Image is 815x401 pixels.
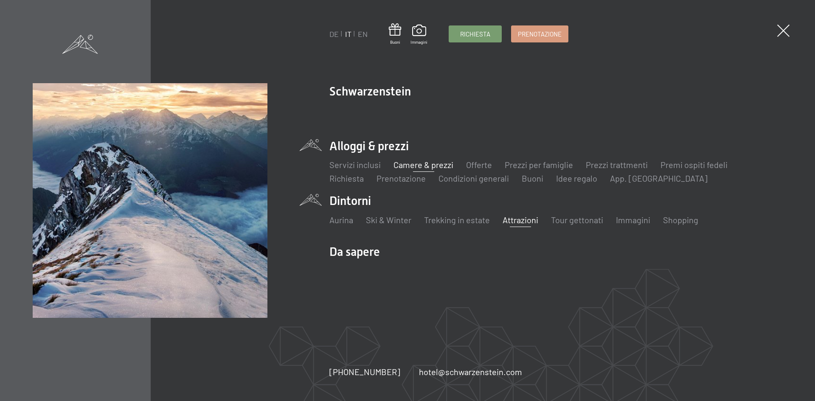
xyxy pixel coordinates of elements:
a: Shopping [663,215,698,225]
span: Immagini [410,39,427,45]
a: Servizi inclusi [329,160,381,170]
a: Immagini [616,215,650,225]
a: Tour gettonati [551,215,603,225]
a: Prezzi trattmenti [586,160,648,170]
a: Attrazioni [503,215,538,225]
a: Aurina [329,215,353,225]
a: EN [358,29,368,39]
a: Idee regalo [556,173,597,183]
a: Immagini [410,25,427,45]
a: [PHONE_NUMBER] [329,366,400,378]
a: App. [GEOGRAPHIC_DATA] [610,173,708,183]
span: [PHONE_NUMBER] [329,367,400,377]
a: Prezzi per famiglie [505,160,573,170]
a: Buoni [389,23,401,45]
a: IT [345,29,351,39]
a: Trekking in estate [424,215,490,225]
a: Richiesta [329,173,364,183]
a: Premi ospiti fedeli [660,160,728,170]
a: Prenotazione [511,26,568,42]
span: Buoni [389,39,401,45]
span: Prenotazione [518,30,562,39]
a: Buoni [522,173,543,183]
a: Richiesta [449,26,501,42]
a: Camere & prezzi [393,160,453,170]
a: Prenotazione [377,173,426,183]
a: hotel@schwarzenstein.com [419,366,522,378]
a: DE [329,29,339,39]
span: Richiesta [460,30,490,39]
a: Ski & Winter [366,215,411,225]
a: Condizioni generali [438,173,509,183]
a: Offerte [466,160,492,170]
